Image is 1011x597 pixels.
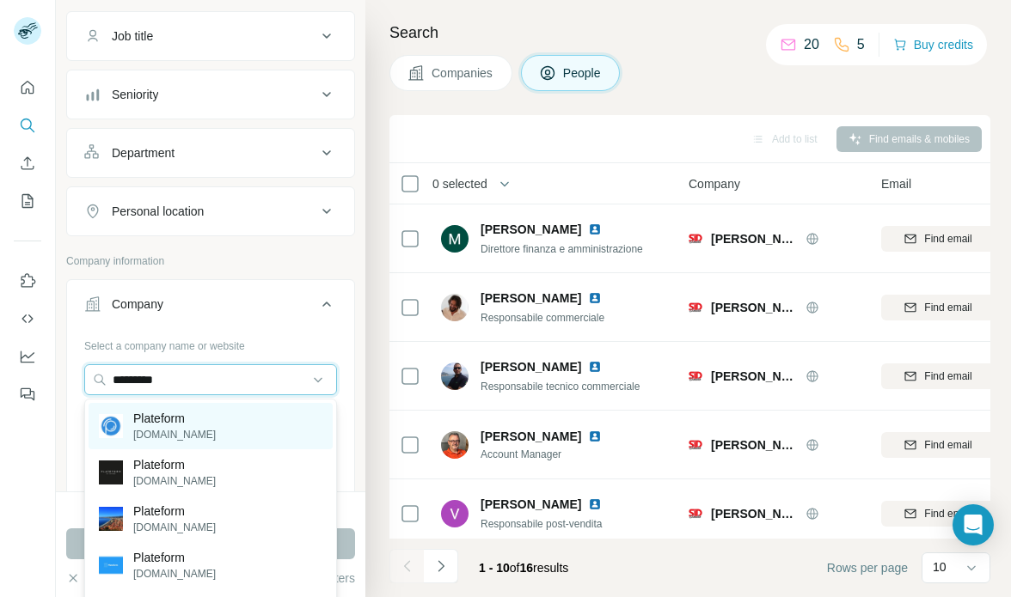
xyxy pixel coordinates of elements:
[881,226,995,252] button: Find email
[479,561,510,575] span: 1 - 10
[66,253,355,269] p: Company information
[432,64,494,82] span: Companies
[881,295,995,320] button: Find email
[481,518,602,530] span: Responsabile post-vendita
[441,431,469,459] img: Avatar
[112,203,204,220] div: Personal location
[588,360,602,374] img: LinkedIn logo
[481,243,643,255] span: Direttore finanza e amministrazione
[881,363,995,389] button: Find email
[689,438,702,452] img: Logo of SID Emilia Zucchetti
[67,15,354,57] button: Job title
[14,341,41,372] button: Dashboard
[711,230,797,247] span: [PERSON_NAME]
[924,437,971,453] span: Find email
[424,549,458,583] button: Navigate to next page
[924,231,971,247] span: Find email
[99,414,123,438] img: Plateform
[827,559,908,576] span: Rows per page
[112,27,153,45] div: Job title
[133,427,216,442] p: [DOMAIN_NAME]
[563,64,603,82] span: People
[689,301,702,314] img: Logo of SID Emilia Zucchetti
[84,332,337,354] div: Select a company name or website
[481,428,581,445] span: [PERSON_NAME]
[881,175,911,192] span: Email
[510,561,520,575] span: of
[689,507,702,521] img: Logo of SID Emilia Zucchetti
[112,144,175,161] div: Department
[588,497,602,511] img: LinkedIn logo
[14,303,41,334] button: Use Surfe API
[112,86,158,103] div: Seniority
[881,501,995,527] button: Find email
[689,232,702,246] img: Logo of SID Emilia Zucchetti
[66,570,115,587] button: Clear
[99,460,123,484] img: Plateform
[857,34,865,55] p: 5
[67,132,354,174] button: Department
[14,148,41,179] button: Enrich CSV
[481,312,604,324] span: Responsabile commerciale
[14,72,41,103] button: Quick start
[14,110,41,141] button: Search
[711,299,797,316] span: [PERSON_NAME]
[441,500,469,527] img: Avatar
[441,294,469,321] img: Avatar
[479,561,568,575] span: results
[689,369,702,383] img: Logo of SID Emilia Zucchetti
[520,561,534,575] span: 16
[588,222,602,236] img: LinkedIn logo
[481,289,581,307] span: [PERSON_NAME]
[924,300,971,315] span: Find email
[133,410,216,427] p: Plateform
[441,362,469,390] img: Avatar
[14,186,41,216] button: My lists
[588,291,602,305] img: LinkedIn logo
[481,221,581,238] span: [PERSON_NAME]
[14,265,41,296] button: Use Surfe on LinkedIn
[133,456,216,473] p: Plateform
[893,33,973,57] button: Buy credits
[933,558,947,576] p: 10
[804,34,819,55] p: 20
[133,503,216,520] p: Plateform
[67,74,354,115] button: Seniority
[14,379,41,410] button: Feedback
[389,21,990,45] h4: Search
[112,295,163,313] div: Company
[481,496,581,513] span: [PERSON_NAME]
[711,436,797,454] span: [PERSON_NAME]
[924,506,971,521] span: Find email
[481,447,622,462] span: Account Manager
[133,473,216,489] p: [DOMAIN_NAME]
[432,175,487,192] span: 0 selected
[133,566,216,582] p: [DOMAIN_NAME]
[133,549,216,566] p: Plateform
[99,553,123,577] img: Plateform
[67,191,354,232] button: Personal location
[881,432,995,458] button: Find email
[953,504,994,545] div: Open Intercom Messenger
[133,520,216,535] p: [DOMAIN_NAME]
[689,175,740,192] span: Company
[924,369,971,384] span: Find email
[481,358,581,375] span: [PERSON_NAME]
[711,505,797,522] span: [PERSON_NAME]
[588,429,602,443] img: LinkedIn logo
[99,507,123,531] img: Plateform
[441,225,469,253] img: Avatar
[711,368,797,385] span: [PERSON_NAME]
[481,381,640,393] span: Responsabile tecnico commerciale
[67,283,354,332] button: Company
